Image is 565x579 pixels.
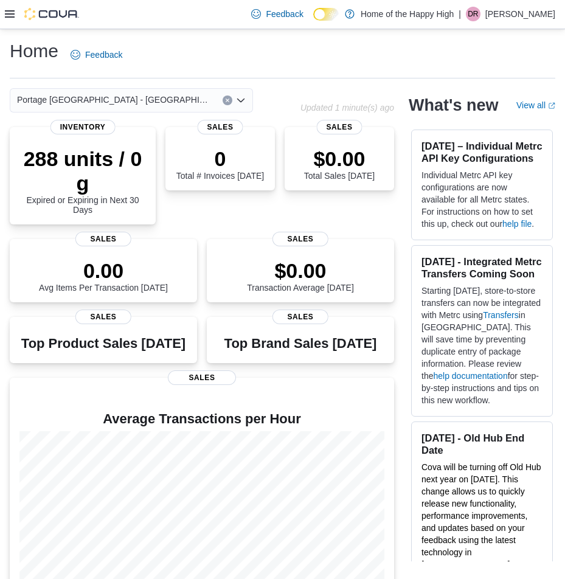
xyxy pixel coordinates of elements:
[421,462,541,569] span: Cova will be turning off Old Hub next year on [DATE]. This change allows us to quickly release ne...
[39,258,168,293] div: Avg Items Per Transaction [DATE]
[247,258,354,293] div: Transaction Average [DATE]
[459,7,461,21] p: |
[246,2,308,26] a: Feedback
[272,310,328,324] span: Sales
[548,102,555,109] svg: External link
[421,169,542,230] p: Individual Metrc API key configurations are now available for all Metrc states. For instructions ...
[17,92,210,107] span: Portage [GEOGRAPHIC_DATA] - [GEOGRAPHIC_DATA] - Fire & Flower
[176,147,264,181] div: Total # Invoices [DATE]
[317,120,362,134] span: Sales
[24,8,79,20] img: Cova
[10,39,58,63] h1: Home
[272,232,328,246] span: Sales
[433,371,507,381] a: help documentation
[361,7,454,21] p: Home of the Happy High
[19,412,384,426] h4: Average Transactions per Hour
[421,285,542,406] p: Starting [DATE], store-to-store transfers can now be integrated with Metrc using in [GEOGRAPHIC_D...
[168,370,236,385] span: Sales
[75,310,131,324] span: Sales
[75,232,131,246] span: Sales
[468,7,478,21] span: DR
[247,258,354,283] p: $0.00
[39,258,168,283] p: 0.00
[466,7,480,21] div: Danielle Revet
[19,147,146,215] div: Expired or Expiring in Next 30 Days
[304,147,375,171] p: $0.00
[236,95,246,105] button: Open list of options
[502,219,532,229] a: help file
[224,336,377,351] h3: Top Brand Sales [DATE]
[313,8,339,21] input: Dark Mode
[50,120,116,134] span: Inventory
[176,147,264,171] p: 0
[300,103,394,113] p: Updated 1 minute(s) ago
[266,8,303,20] span: Feedback
[223,95,232,105] button: Clear input
[483,310,519,320] a: Transfers
[21,336,185,351] h3: Top Product Sales [DATE]
[66,43,127,67] a: Feedback
[421,432,542,456] h3: [DATE] - Old Hub End Date
[304,147,375,181] div: Total Sales [DATE]
[409,95,498,115] h2: What's new
[421,140,542,164] h3: [DATE] – Individual Metrc API Key Configurations
[516,100,555,110] a: View allExternal link
[485,7,555,21] p: [PERSON_NAME]
[19,147,146,195] p: 288 units / 0 g
[198,120,243,134] span: Sales
[421,255,542,280] h3: [DATE] - Integrated Metrc Transfers Coming Soon
[85,49,122,61] span: Feedback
